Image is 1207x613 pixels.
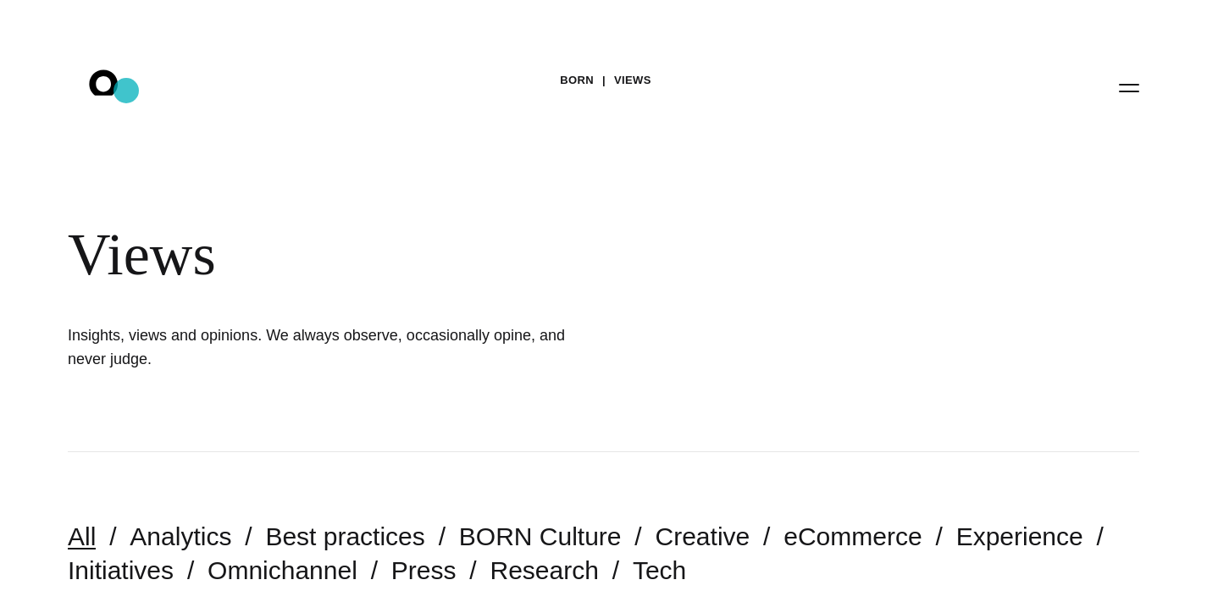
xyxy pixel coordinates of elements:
[1109,69,1149,105] button: Open
[560,68,594,93] a: BORN
[68,220,1033,290] span: Views
[956,522,1083,550] a: Experience
[130,522,231,550] a: Analytics
[633,556,686,584] a: Tech
[391,556,457,584] a: Press
[459,522,622,550] a: BORN Culture
[68,323,576,371] h1: Insights, views and opinions. We always observe, occasionally opine, and never judge.
[783,522,922,550] a: eCommerce
[656,522,750,550] a: Creative
[490,556,599,584] a: Research
[68,556,174,584] a: Initiatives
[265,522,424,550] a: Best practices
[208,556,357,584] a: Omnichannel
[614,68,651,93] a: Views
[68,522,96,550] a: All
